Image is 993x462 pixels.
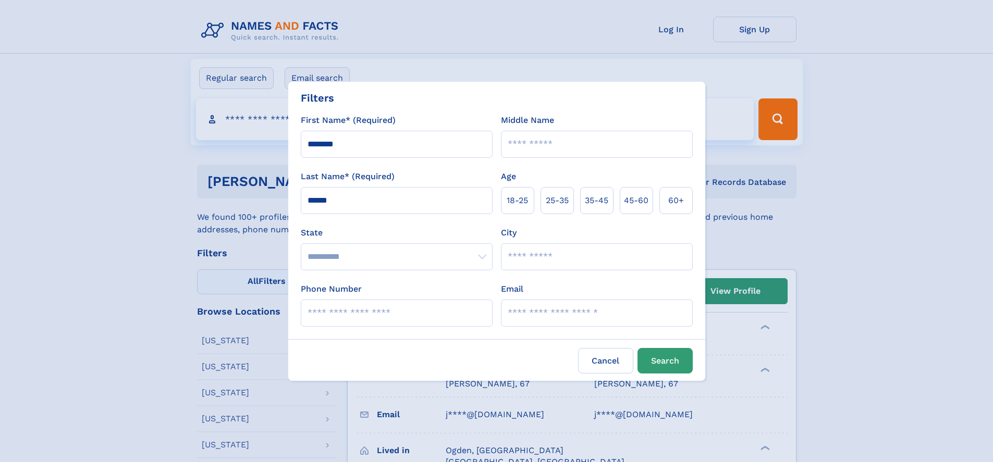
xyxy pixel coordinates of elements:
label: Last Name* (Required) [301,170,395,183]
button: Search [638,348,693,373]
label: City [501,227,517,239]
span: 25‑35 [546,194,569,207]
label: Age [501,170,516,183]
span: 35‑45 [585,194,608,207]
label: State [301,227,493,239]
label: Cancel [578,348,633,373]
label: Middle Name [501,114,554,127]
span: 18‑25 [507,194,528,207]
label: Email [501,283,523,295]
label: Phone Number [301,283,362,295]
span: 60+ [668,194,684,207]
div: Filters [301,90,334,106]
label: First Name* (Required) [301,114,396,127]
span: 45‑60 [624,194,648,207]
